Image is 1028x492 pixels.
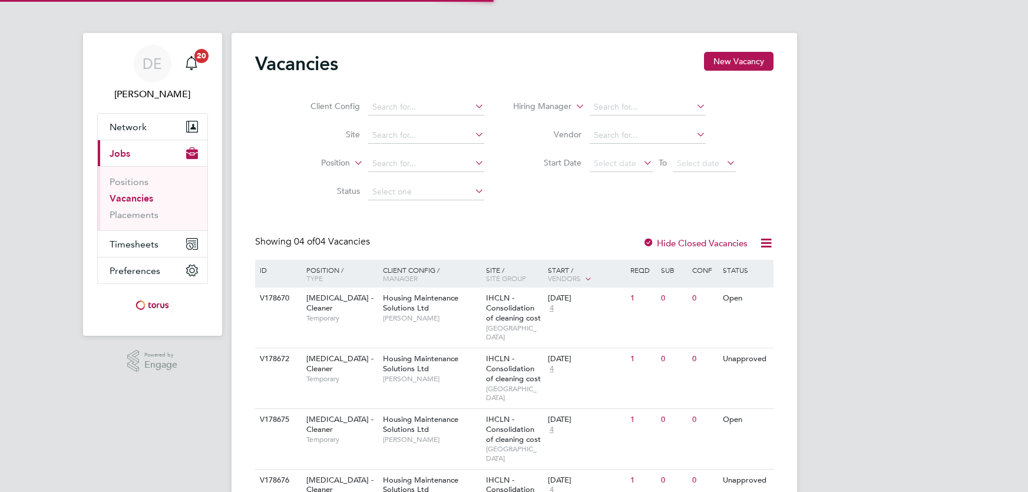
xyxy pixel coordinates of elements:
[720,470,771,491] div: Unapproved
[689,288,720,309] div: 0
[368,127,484,144] input: Search for...
[144,360,177,370] span: Engage
[627,348,658,370] div: 1
[255,236,372,248] div: Showing
[383,374,480,384] span: [PERSON_NAME]
[257,288,298,309] div: V178670
[658,409,689,431] div: 0
[306,414,373,434] span: [MEDICAL_DATA] - Cleaner
[504,101,571,113] label: Hiring Manager
[548,415,624,425] div: [DATE]
[627,409,658,431] div: 1
[627,470,658,491] div: 1
[720,409,771,431] div: Open
[98,166,207,230] div: Jobs
[383,354,458,374] span: Housing Maintenance Solutions Ltd
[294,236,370,247] span: 04 Vacancies
[294,236,315,247] span: 04 of
[655,155,670,170] span: To
[298,260,380,288] div: Position /
[548,273,581,283] span: Vendors
[306,374,377,384] span: Temporary
[368,156,484,172] input: Search for...
[306,293,373,313] span: [MEDICAL_DATA] - Cleaner
[548,425,556,435] span: 4
[144,350,177,360] span: Powered by
[486,293,541,323] span: IHCLN - Consolidation of cleaning cost
[131,296,173,315] img: torus-logo-retina.png
[383,313,480,323] span: [PERSON_NAME]
[689,260,720,280] div: Conf
[689,409,720,431] div: 0
[486,323,542,342] span: [GEOGRAPHIC_DATA]
[368,99,484,115] input: Search for...
[514,129,581,140] label: Vendor
[110,209,158,220] a: Placements
[514,157,581,168] label: Start Date
[98,257,207,283] button: Preferences
[590,99,706,115] input: Search for...
[98,140,207,166] button: Jobs
[486,384,542,402] span: [GEOGRAPHIC_DATA]
[282,157,350,169] label: Position
[548,476,624,486] div: [DATE]
[97,296,208,315] a: Go to home page
[306,354,373,374] span: [MEDICAL_DATA] - Cleaner
[110,193,153,204] a: Vacancies
[689,348,720,370] div: 0
[194,49,209,63] span: 20
[383,273,418,283] span: Manager
[380,260,483,288] div: Client Config /
[257,260,298,280] div: ID
[306,273,323,283] span: Type
[486,354,541,384] span: IHCLN - Consolidation of cleaning cost
[110,176,148,187] a: Positions
[548,354,624,364] div: [DATE]
[292,186,360,196] label: Status
[257,470,298,491] div: V178676
[98,231,207,257] button: Timesheets
[110,121,147,133] span: Network
[689,470,720,491] div: 0
[704,52,774,71] button: New Vacancy
[180,45,203,82] a: 20
[383,414,458,434] span: Housing Maintenance Solutions Ltd
[658,288,689,309] div: 0
[677,158,719,169] span: Select date
[643,237,748,249] label: Hide Closed Vacancies
[383,293,458,313] span: Housing Maintenance Solutions Ltd
[658,348,689,370] div: 0
[98,114,207,140] button: Network
[720,260,771,280] div: Status
[110,265,160,276] span: Preferences
[306,313,377,323] span: Temporary
[720,348,771,370] div: Unapproved
[110,239,158,250] span: Timesheets
[306,435,377,444] span: Temporary
[97,87,208,101] span: Danielle Ebden
[255,52,338,75] h2: Vacancies
[720,288,771,309] div: Open
[548,303,556,313] span: 4
[292,101,360,111] label: Client Config
[594,158,636,169] span: Select date
[483,260,545,288] div: Site /
[110,148,130,159] span: Jobs
[548,293,624,303] div: [DATE]
[548,364,556,374] span: 4
[486,273,526,283] span: Site Group
[292,129,360,140] label: Site
[545,260,627,289] div: Start /
[127,350,177,372] a: Powered byEngage
[143,56,162,71] span: DE
[383,435,480,444] span: [PERSON_NAME]
[257,409,298,431] div: V178675
[97,45,208,101] a: DE[PERSON_NAME]
[627,288,658,309] div: 1
[486,414,541,444] span: IHCLN - Consolidation of cleaning cost
[368,184,484,200] input: Select one
[658,470,689,491] div: 0
[590,127,706,144] input: Search for...
[486,444,542,463] span: [GEOGRAPHIC_DATA]
[627,260,658,280] div: Reqd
